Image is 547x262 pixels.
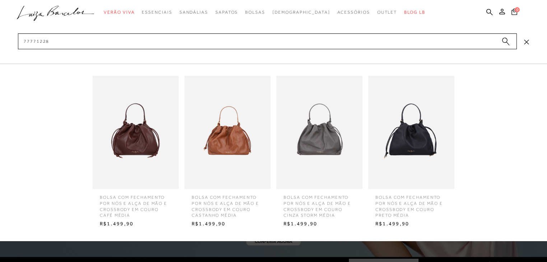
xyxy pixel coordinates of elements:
span: Bolsas [245,10,265,15]
span: Essenciais [142,10,172,15]
span: R$1.499,90 [94,219,177,229]
img: BOLSA COM FECHAMENTO POR NÓS E ALÇA DE MÃO E CROSSBODY EM COURO CINZA STORM MÉDIA [276,76,363,189]
img: BOLSA COM FECHAMENTO POR NÓS E ALÇA DE MÃO E CROSSBODY EM COURO CAFÉ MÉDIA [93,76,179,189]
button: 0 [509,8,519,18]
img: BOLSA COM FECHAMENTO POR NÓS E ALÇA DE MÃO E CROSSBODY EM COURO PRETO MÉDIA [368,76,454,189]
span: BOLSA COM FECHAMENTO POR NÓS E ALÇA DE MÃO E CROSSBODY EM COURO CINZA STORM MÉDIA [278,189,361,219]
span: Outlet [377,10,397,15]
a: noSubCategoriesText [272,6,330,19]
span: BLOG LB [404,10,425,15]
a: BOLSA COM FECHAMENTO POR NÓS E ALÇA DE MÃO E CROSSBODY EM COURO CAFÉ MÉDIA BOLSA COM FECHAMENTO P... [91,76,181,229]
a: categoryNavScreenReaderText [337,6,370,19]
a: BLOG LB [404,6,425,19]
a: categoryNavScreenReaderText [179,6,208,19]
a: BOLSA COM FECHAMENTO POR NÓS E ALÇA DE MÃO E CROSSBODY EM COURO PRETO MÉDIA BOLSA COM FECHAMENTO ... [366,76,456,229]
a: BOLSA COM FECHAMENTO POR NÓS E ALÇA DE MÃO E CROSSBODY EM COURO CASTANHO MÉDIA BOLSA COM FECHAMEN... [183,76,272,229]
span: BOLSA COM FECHAMENTO POR NÓS E ALÇA DE MÃO E CROSSBODY EM COURO PRETO MÉDIA [370,189,453,219]
span: 0 [515,7,520,12]
a: categoryNavScreenReaderText [142,6,172,19]
a: categoryNavScreenReaderText [377,6,397,19]
span: Verão Viva [104,10,135,15]
span: [DEMOGRAPHIC_DATA] [272,10,330,15]
a: BOLSA COM FECHAMENTO POR NÓS E ALÇA DE MÃO E CROSSBODY EM COURO CINZA STORM MÉDIA BOLSA COM FECHA... [275,76,364,229]
img: BOLSA COM FECHAMENTO POR NÓS E ALÇA DE MÃO E CROSSBODY EM COURO CASTANHO MÉDIA [184,76,271,189]
span: Acessórios [337,10,370,15]
span: Sapatos [215,10,238,15]
a: categoryNavScreenReaderText [104,6,135,19]
a: categoryNavScreenReaderText [245,6,265,19]
span: R$1.499,90 [370,219,453,229]
a: categoryNavScreenReaderText [215,6,238,19]
span: BOLSA COM FECHAMENTO POR NÓS E ALÇA DE MÃO E CROSSBODY EM COURO CASTANHO MÉDIA [186,189,269,219]
span: BOLSA COM FECHAMENTO POR NÓS E ALÇA DE MÃO E CROSSBODY EM COURO CAFÉ MÉDIA [94,189,177,219]
input: Buscar. [18,33,517,49]
span: R$1.499,90 [278,219,361,229]
span: R$1.499,90 [186,219,269,229]
span: Sandálias [179,10,208,15]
